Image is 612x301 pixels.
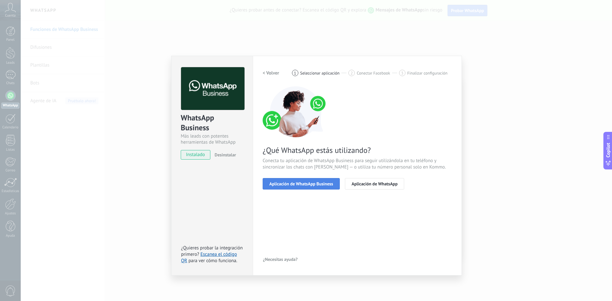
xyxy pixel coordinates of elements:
span: Finalizar configuración [407,71,448,75]
img: connect number [263,86,330,137]
button: ¿Necesitas ayuda? [263,254,298,264]
span: Conecta tu aplicación de WhatsApp Business para seguir utilizándola en tu teléfono y sincronizar ... [263,158,452,170]
span: Conectar Facebook [357,71,390,75]
span: Desinstalar [215,152,236,158]
span: ¿Qué WhatsApp estás utilizando? [263,145,452,155]
span: instalado [181,150,210,160]
span: 2 [351,70,353,76]
span: 1 [294,70,296,76]
div: Más leads con potentes herramientas de WhatsApp [181,133,244,145]
span: 3 [401,70,403,76]
button: < Volver [263,67,279,79]
span: Aplicación de WhatsApp [352,182,397,186]
span: Seleccionar aplicación [300,71,340,75]
div: WhatsApp Business [181,113,244,133]
img: logo_main.png [181,67,244,110]
h2: < Volver [263,70,279,76]
button: Aplicación de WhatsApp Business [263,178,340,190]
button: Aplicación de WhatsApp [345,178,404,190]
span: ¿Necesitas ayuda? [263,257,298,262]
a: Escanea el código QR [181,251,237,264]
span: para ver cómo funciona. [188,258,237,264]
span: Aplicación de WhatsApp Business [269,182,333,186]
span: Copilot [605,143,611,157]
button: Desinstalar [212,150,236,160]
span: ¿Quieres probar la integración primero? [181,245,243,257]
